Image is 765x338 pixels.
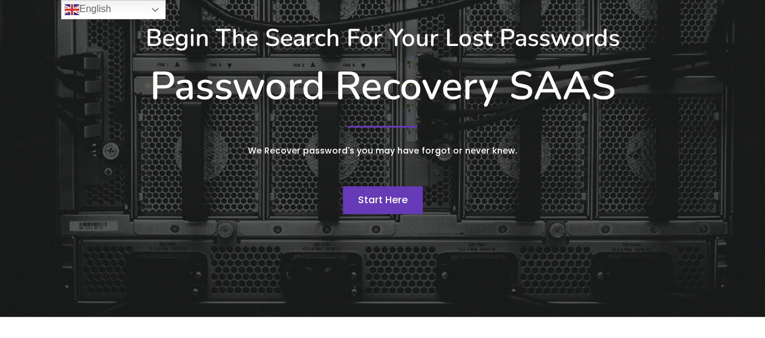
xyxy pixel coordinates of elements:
[156,143,610,158] p: We Recover password's you may have forgot or never knew.
[343,186,423,214] a: Start Here
[41,24,724,53] h3: Begin The Search For Your Lost Passwords
[65,2,79,17] img: en
[41,63,724,110] h1: Password Recovery SAAS
[358,193,408,207] span: Start Here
